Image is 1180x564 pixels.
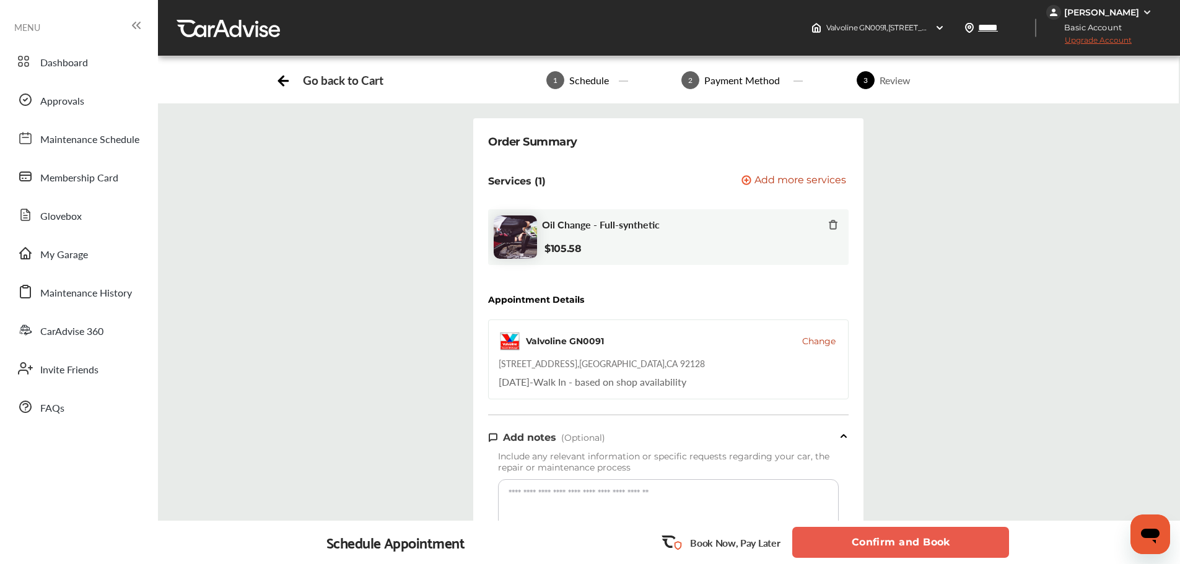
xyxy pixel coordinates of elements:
span: Oil Change - Full-synthetic [542,219,660,230]
iframe: Button to launch messaging window [1130,514,1170,554]
img: header-home-logo.8d720a4f.svg [811,23,821,33]
a: Membership Card [11,160,146,193]
div: Walk In - based on shop availability [499,375,686,389]
span: Maintenance History [40,285,132,302]
img: header-divider.bc55588e.svg [1035,19,1036,37]
a: CarAdvise 360 [11,314,146,346]
div: Valvoline GN0091 [526,335,604,347]
p: Book Now, Pay Later [690,536,780,550]
span: Upgrade Account [1046,35,1132,51]
a: Invite Friends [11,352,146,384]
button: Add more services [741,175,846,187]
div: Schedule [564,73,614,87]
b: $105.58 [544,243,582,254]
img: location_vector.a44bc228.svg [964,23,974,33]
span: MENU [14,22,40,32]
span: FAQs [40,401,64,417]
span: Approvals [40,93,84,110]
span: (Optional) [561,432,605,443]
a: My Garage [11,237,146,269]
img: header-down-arrow.9dd2ce7d.svg [935,23,945,33]
a: Maintenance History [11,275,146,308]
span: Maintenance Schedule [40,132,139,148]
span: Invite Friends [40,362,98,378]
div: Order Summary [488,133,577,150]
button: Confirm and Book [792,527,1009,558]
img: WGsFRI8htEPBVLJbROoPRyZpYNWhNONpIPPETTm6eUC0GeLEiAAAAAElFTkSuQmCC [1142,7,1152,17]
img: note-icon.db9493fa.svg [488,432,498,443]
span: [DATE] [499,375,530,389]
div: Appointment Details [488,295,584,305]
button: Change [802,335,836,347]
a: Maintenance Schedule [11,122,146,154]
div: Schedule Appointment [326,534,465,551]
span: My Garage [40,247,88,263]
span: 2 [681,71,699,89]
span: Add notes [503,432,556,443]
a: Dashboard [11,45,146,77]
p: Services (1) [488,175,546,187]
span: 1 [546,71,564,89]
span: Glovebox [40,209,82,225]
div: Go back to Cart [303,73,383,87]
span: Valvoline GN0091 , [STREET_ADDRESS] [GEOGRAPHIC_DATA] , CA 92128 [826,23,1075,32]
span: Membership Card [40,170,118,186]
span: 3 [857,71,875,89]
img: logo-valvoline.png [499,330,521,352]
a: Add more services [741,175,849,187]
div: Review [875,73,916,87]
span: Add more services [754,175,846,187]
a: Glovebox [11,199,146,231]
div: Payment Method [699,73,785,87]
span: Basic Account [1047,21,1131,34]
a: Approvals [11,84,146,116]
a: FAQs [11,391,146,423]
span: - [530,375,533,389]
img: jVpblrzwTbfkPYzPPzSLxeg0AAAAASUVORK5CYII= [1046,5,1061,20]
img: oil-change-thumb.jpg [494,215,537,259]
div: [PERSON_NAME] [1064,7,1139,18]
span: CarAdvise 360 [40,324,103,340]
span: Include any relevant information or specific requests regarding your car, the repair or maintenan... [498,451,829,473]
div: [STREET_ADDRESS] , [GEOGRAPHIC_DATA] , CA 92128 [499,357,705,370]
span: Dashboard [40,55,88,71]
